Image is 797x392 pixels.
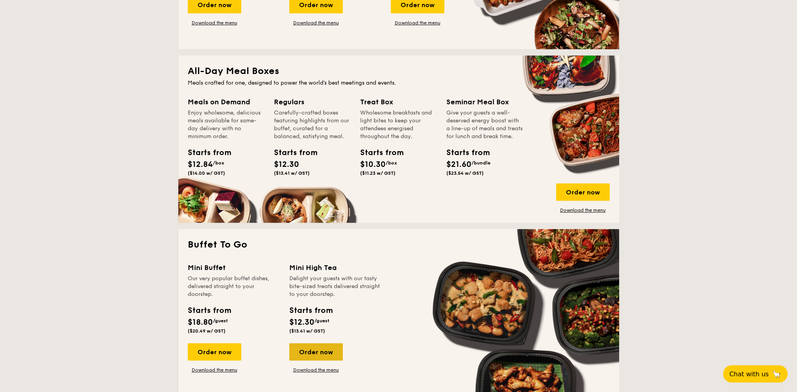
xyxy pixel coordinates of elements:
div: Regulars [274,96,351,107]
div: Starts from [289,305,332,316]
div: Starts from [360,147,396,159]
div: Seminar Meal Box [446,96,523,107]
span: /guest [213,318,228,324]
a: Download the menu [289,367,343,373]
div: Give your guests a well-deserved energy boost with a line-up of meals and treats for lunch and br... [446,109,523,141]
button: Chat with us🦙 [723,365,788,383]
span: $10.30 [360,160,386,169]
span: $18.80 [188,318,213,327]
span: ($13.41 w/ GST) [289,328,325,334]
span: ($23.54 w/ GST) [446,170,484,176]
h2: Buffet To Go [188,239,610,251]
div: Starts from [188,147,223,159]
span: $12.30 [289,318,314,327]
span: ($20.49 w/ GST) [188,328,226,334]
span: 🦙 [772,370,781,379]
a: Download the menu [556,207,610,213]
div: Enjoy wholesome, delicious meals available for same-day delivery with no minimum order. [188,109,264,141]
span: $12.84 [188,160,213,169]
span: ($11.23 w/ GST) [360,170,396,176]
a: Download the menu [188,20,241,26]
div: Order now [289,343,343,361]
div: Starts from [188,305,231,316]
div: Meals crafted for one, designed to power the world's best meetings and events. [188,79,610,87]
span: Chat with us [729,370,769,378]
div: Delight your guests with our tasty bite-sized treats delivered straight to your doorstep. [289,275,381,298]
div: Order now [188,343,241,361]
div: Mini Buffet [188,262,280,273]
h2: All-Day Meal Boxes [188,65,610,78]
span: /box [386,160,397,166]
span: ($13.41 w/ GST) [274,170,310,176]
div: Wholesome breakfasts and light bites to keep your attendees energised throughout the day. [360,109,437,141]
span: $12.30 [274,160,299,169]
div: Mini High Tea [289,262,381,273]
div: Meals on Demand [188,96,264,107]
span: /bundle [472,160,490,166]
span: /box [213,160,224,166]
a: Download the menu [289,20,343,26]
div: Starts from [274,147,309,159]
div: Our very popular buffet dishes, delivered straight to your doorstep. [188,275,280,298]
div: Treat Box [360,96,437,107]
span: ($14.00 w/ GST) [188,170,225,176]
div: Carefully-crafted boxes featuring highlights from our buffet, curated for a balanced, satisfying ... [274,109,351,141]
a: Download the menu [391,20,444,26]
span: $21.60 [446,160,472,169]
span: /guest [314,318,329,324]
div: Starts from [446,147,482,159]
a: Download the menu [188,367,241,373]
div: Order now [556,183,610,201]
